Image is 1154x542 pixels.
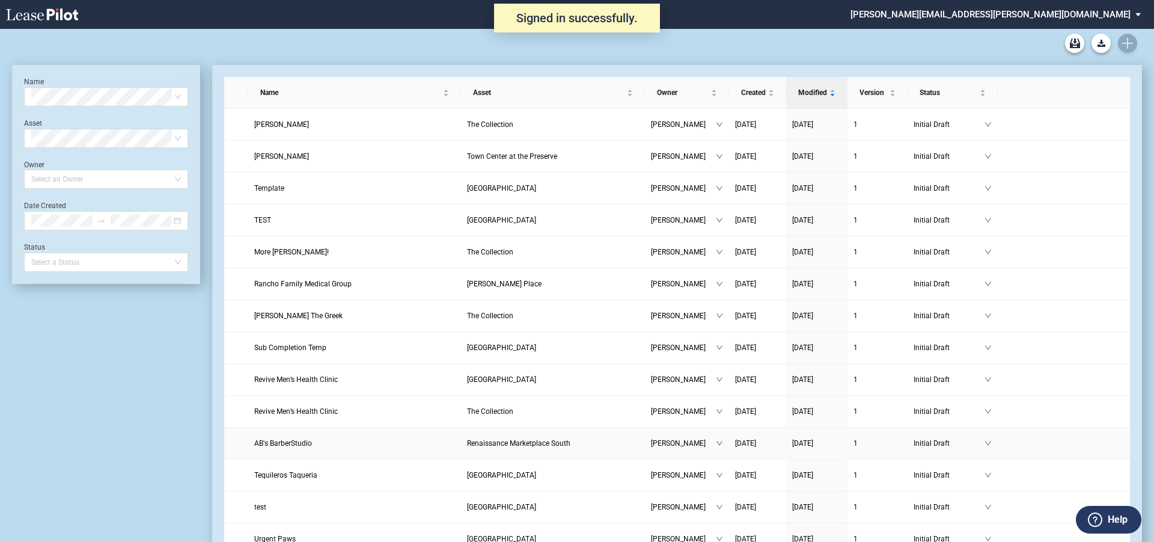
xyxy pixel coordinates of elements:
a: The Collection [467,119,639,131]
span: down [716,376,723,383]
span: [DATE] [792,152,813,161]
span: [DATE] [792,216,813,224]
a: [DATE] [792,278,841,290]
span: AB's BarberStudio [254,439,312,448]
a: Rancho Family Medical Group [254,278,455,290]
span: down [716,344,723,351]
span: Sierra Lakes Professional Park [467,471,536,479]
span: to [97,217,106,225]
span: Initial Draft [914,119,985,131]
span: [DATE] [792,120,813,129]
a: [DATE] [735,150,780,162]
span: [DATE] [735,375,756,384]
a: [PERSON_NAME] [254,150,455,162]
span: 1 [853,471,858,479]
span: [DATE] [735,248,756,256]
label: Owner [24,161,44,169]
a: 1 [853,310,902,322]
span: [DATE] [792,471,813,479]
span: down [716,312,723,319]
span: Created [741,87,766,99]
span: Angry Chickz [254,120,309,129]
span: down [985,153,992,160]
span: [DATE] [792,375,813,384]
span: [PERSON_NAME] [651,437,716,449]
th: Modified [786,77,847,109]
span: Initial Draft [914,246,985,258]
span: [PERSON_NAME] [651,469,716,481]
a: [DATE] [735,437,780,449]
span: TEST [254,216,271,224]
span: Alta Loma Square [467,343,536,352]
span: down [985,472,992,479]
a: [DATE] [792,501,841,513]
a: [DATE] [792,246,841,258]
span: [PERSON_NAME] [651,310,716,322]
a: Download Blank Form [1091,34,1111,53]
span: [DATE] [792,503,813,511]
span: Initial Draft [914,469,985,481]
span: 1 [853,439,858,448]
a: [PERSON_NAME] The Greek [254,310,455,322]
a: [DATE] [792,342,841,354]
a: 1 [853,469,902,481]
a: [DATE] [735,501,780,513]
span: Template [254,184,284,192]
label: Help [1108,512,1128,528]
span: [PERSON_NAME] [651,150,716,162]
a: test [254,501,455,513]
a: [DATE] [792,374,841,386]
span: Name [260,87,441,99]
a: Tequileros Taqueria [254,469,455,481]
span: [DATE] [735,312,756,320]
span: 1 [853,120,858,129]
a: [DATE] [792,150,841,162]
span: Initial Draft [914,278,985,290]
a: 1 [853,437,902,449]
span: down [716,440,723,447]
span: 1 [853,312,858,320]
th: Asset [461,77,645,109]
span: Initial Draft [914,310,985,322]
a: Archive [1065,34,1084,53]
span: Alta Loma Square [467,503,536,511]
span: Initial Draft [914,150,985,162]
span: [DATE] [792,248,813,256]
span: [DATE] [735,439,756,448]
a: [GEOGRAPHIC_DATA] [467,182,639,194]
span: Asset [473,87,624,99]
span: [DATE] [792,280,813,288]
span: The Collection [467,312,513,320]
span: Revive Men’s Health Clinic [254,407,338,416]
span: [PERSON_NAME] [651,342,716,354]
a: The Collection [467,246,639,258]
a: [DATE] [735,214,780,226]
a: TEST [254,214,455,226]
a: [DATE] [735,405,780,417]
span: down [985,408,992,415]
span: Revive Men’s Health Clinic [254,375,338,384]
label: Name [24,78,44,86]
span: [PERSON_NAME] [651,182,716,194]
th: Version [847,77,908,109]
a: 1 [853,374,902,386]
a: 1 [853,278,902,290]
span: [DATE] [792,184,813,192]
a: AB's BarberStudio [254,437,455,449]
a: Renaissance Marketplace South [467,437,639,449]
a: The Collection [467,405,639,417]
span: [DATE] [735,184,756,192]
span: The Collection [467,407,513,416]
a: 1 [853,119,902,131]
span: [DATE] [735,503,756,511]
span: 1 [853,280,858,288]
span: [PERSON_NAME] [651,119,716,131]
a: More [PERSON_NAME]! [254,246,455,258]
a: [DATE] [792,182,841,194]
span: Fairview Plaza [467,216,536,224]
a: 1 [853,342,902,354]
span: Town Center at the Preserve [467,152,557,161]
a: [GEOGRAPHIC_DATA] [467,501,639,513]
a: [DATE] [792,310,841,322]
span: Angry Chickz [254,152,309,161]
